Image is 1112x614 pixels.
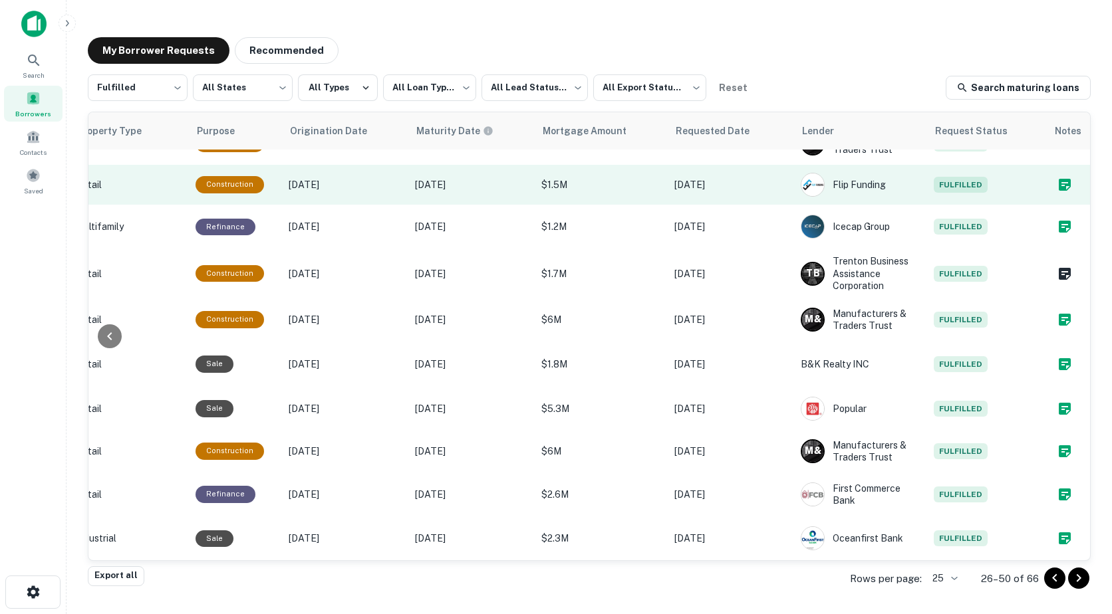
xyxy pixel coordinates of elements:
[1055,123,1082,139] span: Notes
[541,487,661,502] p: $2.6M
[23,70,45,80] span: Search
[289,401,402,416] p: [DATE]
[1053,175,1076,195] button: Create a note for this borrower request
[801,439,920,463] div: Manufacturers & Traders Trust
[850,571,922,587] p: Rows per page:
[289,531,402,546] p: [DATE]
[802,123,851,139] span: Lender
[88,70,188,105] div: Fulfilled
[415,401,528,416] p: [DATE]
[196,356,233,372] div: Sale
[935,123,1025,139] span: Request Status
[541,219,661,234] p: $1.2M
[4,163,63,199] a: Saved
[196,443,264,459] div: This loan purpose was for construction
[21,11,47,37] img: capitalize-icon.png
[1053,264,1076,284] button: Create a note for this borrower request
[193,70,293,105] div: All States
[88,566,144,586] button: Export all
[416,124,511,138] span: Maturity dates displayed may be estimated. Please contact the lender for the most accurate maturi...
[408,112,535,150] th: Maturity dates displayed may be estimated. Please contact the lender for the most accurate maturi...
[801,173,824,196] img: picture
[298,74,378,101] button: All Types
[1045,508,1112,571] iframe: Chat Widget
[24,185,43,196] span: Saved
[674,357,787,371] p: [DATE]
[805,444,821,458] p: M &
[801,397,920,421] div: Popular
[674,401,787,416] p: [DATE]
[197,123,252,139] span: Purpose
[801,397,824,420] img: picture
[801,215,824,238] img: picture
[801,357,920,371] p: B&K Realty INC
[801,527,824,550] img: picture
[282,112,408,150] th: Origination Date
[4,124,63,160] a: Contacts
[934,266,988,282] span: Fulfilled
[196,219,255,235] div: This loan purpose was for refinancing
[235,37,339,64] button: Recommended
[541,177,661,192] p: $1.5M
[946,76,1091,100] a: Search maturing loans
[1068,567,1089,589] button: Go to next page
[934,486,988,502] span: Fulfilled
[196,486,255,502] div: This loan purpose was for refinancing
[415,531,528,546] p: [DATE]
[1047,112,1090,150] th: Notes
[415,487,528,502] p: [DATE]
[674,177,787,192] p: [DATE]
[4,47,63,83] a: Search
[541,266,661,281] p: $1.7M
[416,124,480,138] h6: Maturity Date
[88,37,229,64] button: My Borrower Requests
[934,401,988,417] span: Fulfilled
[415,219,528,234] p: [DATE]
[674,444,787,459] p: [DATE]
[415,177,528,192] p: [DATE]
[415,444,528,459] p: [DATE]
[196,400,233,417] div: Sale
[1053,217,1076,237] button: Create a note for this borrower request
[801,308,920,332] div: Manufacturers & Traders Trust
[1044,567,1065,589] button: Go to previous page
[801,482,920,506] div: First Commerce Bank
[668,112,794,150] th: Requested Date
[415,357,528,371] p: [DATE]
[196,311,264,328] div: This loan purpose was for construction
[712,74,754,101] button: Reset
[289,266,402,281] p: [DATE]
[69,112,189,150] th: Property Type
[20,147,47,157] span: Contacts
[674,266,787,281] p: [DATE]
[934,443,988,459] span: Fulfilled
[801,526,920,550] div: Oceanfirst Bank
[4,86,63,122] div: Borrowers
[196,265,264,282] div: This loan purpose was for construction
[196,530,233,547] div: Sale
[934,219,988,235] span: Fulfilled
[927,112,1047,150] th: Request Status
[541,444,661,459] p: $6M
[1053,310,1076,330] button: Create a note for this borrower request
[806,266,819,280] p: T B
[934,177,988,193] span: Fulfilled
[981,571,1039,587] p: 26–50 of 66
[674,487,787,502] p: [DATE]
[415,266,528,281] p: [DATE]
[934,356,988,372] span: Fulfilled
[801,255,920,292] div: Trenton Business Assistance Corporation
[289,177,402,192] p: [DATE]
[541,357,661,371] p: $1.8M
[593,70,706,105] div: All Export Statuses
[15,108,51,119] span: Borrowers
[541,531,661,546] p: $2.3M
[801,173,920,197] div: Flip Funding
[1053,399,1076,419] button: Create a note for this borrower request
[1053,354,1076,374] button: Create a note for this borrower request
[196,176,264,193] div: This loan purpose was for construction
[289,444,402,459] p: [DATE]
